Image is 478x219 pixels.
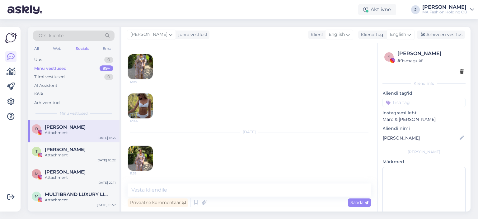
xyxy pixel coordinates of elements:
[130,119,153,123] span: 12:44
[422,10,467,15] div: MA Fashion Holding OÜ
[34,91,43,97] div: Kõik
[128,129,371,135] div: [DATE]
[45,175,116,180] div: Attachment
[45,152,116,158] div: Attachment
[34,83,57,89] div: AI Assistent
[104,57,113,63] div: 0
[397,50,464,57] div: [PERSON_NAME]
[128,146,153,171] img: attachment
[130,31,167,38] span: [PERSON_NAME]
[34,65,67,72] div: Minu vestlused
[101,45,115,53] div: Email
[39,32,63,39] span: Otsi kliente
[422,5,474,15] a: [PERSON_NAME]MA Fashion Holding OÜ
[390,31,406,38] span: English
[422,5,467,10] div: [PERSON_NAME]
[130,79,153,84] span: 12:39
[60,111,88,116] span: Minu vestlused
[411,5,420,14] div: J
[397,57,464,64] div: # 9smagukf
[382,90,466,97] p: Kliendi tag'id
[45,192,110,197] span: MULTIBRAND LUXURY LINGERIE boutique since 1993
[382,81,466,86] div: Kliendi info
[104,74,113,80] div: 0
[382,125,466,132] p: Kliendi nimi
[382,159,466,165] p: Märkmed
[35,149,38,154] span: T
[130,171,153,176] span: 11:33
[329,31,345,38] span: English
[382,116,466,123] p: Marc & [PERSON_NAME]
[96,158,116,163] div: [DATE] 10:22
[34,57,42,63] div: Uus
[417,31,465,39] div: Arhiveeri vestlus
[45,147,86,152] span: Therese Sild
[35,171,38,176] span: M
[35,194,38,198] span: M
[52,45,63,53] div: Web
[97,180,116,185] div: [DATE] 22:11
[128,93,153,118] img: attachment
[383,135,458,141] input: Lisa nimi
[34,74,65,80] div: Tiimi vestlused
[45,169,86,175] span: Marian Ilves
[34,100,60,106] div: Arhiveeritud
[100,65,113,72] div: 99+
[97,136,116,140] div: [DATE] 11:33
[308,31,323,38] div: Klient
[33,45,40,53] div: All
[358,31,385,38] div: Klienditugi
[382,98,466,107] input: Lisa tag
[5,32,17,44] img: Askly Logo
[388,55,390,59] span: 9
[74,45,90,53] div: Socials
[35,126,38,131] span: B
[45,197,116,203] div: Attachment
[358,4,396,15] div: Aktiivne
[176,31,208,38] div: juhib vestlust
[97,203,116,207] div: [DATE] 15:57
[350,200,368,205] span: Saada
[128,54,153,79] img: attachment
[382,149,466,155] div: [PERSON_NAME]
[45,130,116,136] div: Attachment
[382,110,466,116] p: Instagrami leht
[128,198,188,207] div: Privaatne kommentaar
[45,124,86,130] span: Bjørvika Undertøy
